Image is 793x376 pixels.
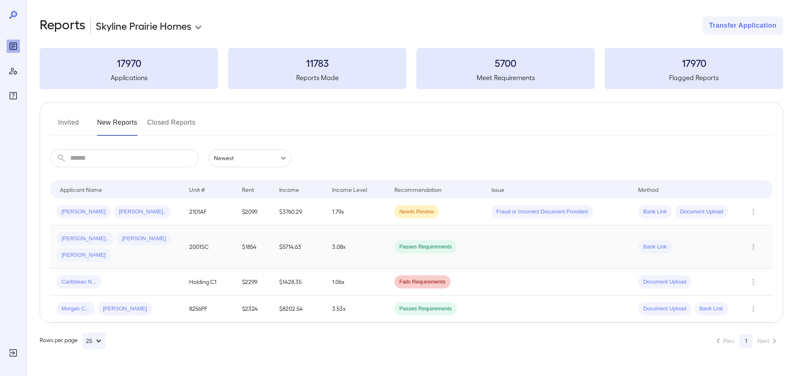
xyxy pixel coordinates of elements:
[273,269,325,296] td: $1428.35
[57,305,95,313] span: Morgan C...
[228,56,406,69] h3: 11783
[183,269,235,296] td: Holding C1
[416,56,595,69] h3: 5700
[96,19,191,32] p: Skyline Prairie Homes
[279,184,299,194] div: Income
[235,269,273,296] td: $2299
[7,346,20,359] div: Log Out
[235,225,273,269] td: $1854
[273,225,325,269] td: $5714.63
[235,199,273,225] td: $2099
[7,64,20,78] div: Manage Users
[695,305,728,313] span: Bank Link
[57,235,114,243] span: [PERSON_NAME]..
[638,184,658,194] div: Method
[7,40,20,53] div: Reports
[491,208,593,216] span: Fraud or Incorrect Document Provided
[40,333,105,349] div: Rows per page
[209,149,291,167] div: Newest
[675,208,728,216] span: Document Upload
[747,205,760,218] button: Row Actions
[747,275,760,289] button: Row Actions
[491,184,505,194] div: Issue
[747,302,760,315] button: Row Actions
[7,89,20,102] div: FAQ
[638,305,691,313] span: Document Upload
[710,334,783,348] nav: pagination navigation
[57,278,101,286] span: Caribbean N...
[325,199,387,225] td: 1.79x
[40,48,783,89] summary: 17970Applications11783Reports Made5700Meet Requirements17970Flagged Reports
[747,240,760,253] button: Row Actions
[325,269,387,296] td: 1.06x
[97,116,138,136] button: New Reports
[114,208,171,216] span: [PERSON_NAME]..
[605,56,783,69] h3: 17970
[235,296,273,322] td: $2324
[325,296,387,322] td: 3.53x
[50,116,87,136] button: Invited
[638,278,691,286] span: Document Upload
[57,208,111,216] span: [PERSON_NAME]
[228,73,406,83] h5: Reports Made
[394,184,442,194] div: Recommendation
[739,334,753,348] button: page 1
[40,73,218,83] h5: Applications
[40,56,218,69] h3: 17970
[147,116,196,136] button: Closed Reports
[60,184,102,194] div: Applicant Name
[40,17,85,35] h2: Reports
[183,199,235,225] td: 2101AF
[57,251,111,259] span: [PERSON_NAME]
[117,235,171,243] span: [PERSON_NAME]
[638,208,672,216] span: Bank Link
[394,278,451,286] span: Fails Requirements
[638,243,672,251] span: Bank Link
[189,184,205,194] div: Unit #
[332,184,367,194] div: Income Level
[325,225,387,269] td: 3.08x
[183,296,235,322] td: 8256PF
[394,208,439,216] span: Needs Review
[242,184,255,194] div: Rent
[83,333,105,349] button: 25
[416,73,595,83] h5: Meet Requirements
[605,73,783,83] h5: Flagged Reports
[273,296,325,322] td: $8202.54
[273,199,325,225] td: $3760.29
[98,305,152,313] span: [PERSON_NAME]
[183,225,235,269] td: 2001SC
[394,243,457,251] span: Passes Requirements
[703,17,783,35] button: Transfer Application
[394,305,457,313] span: Passes Requirements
